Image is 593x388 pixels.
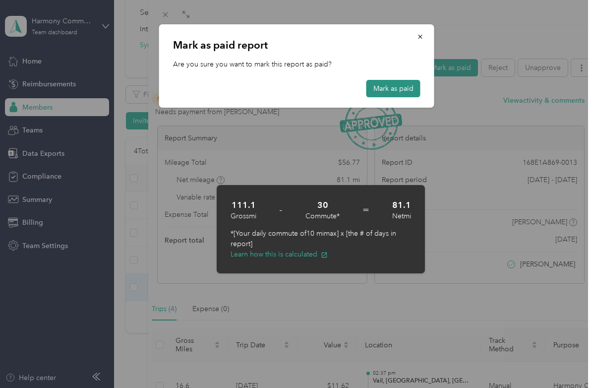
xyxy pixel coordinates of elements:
[231,211,256,221] div: Gross mi
[159,24,434,108] div: Are you sure you want to mark this report as paid?
[231,228,411,249] p: *[Your daily commute of 10 mi max] x [the # of days in report]
[537,332,593,388] iframe: Everlance-gr Chat Button Frame
[279,203,283,217] span: -
[173,38,420,52] p: Mark as paid report
[317,199,328,211] strong: 30
[231,249,328,259] button: Learn how this is calculated
[362,203,369,217] span: =
[392,199,411,211] strong: 81.1
[392,211,411,221] div: Net mi
[366,80,420,97] button: Mark as paid
[232,199,256,211] strong: 111.1
[305,211,340,221] div: Commute*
